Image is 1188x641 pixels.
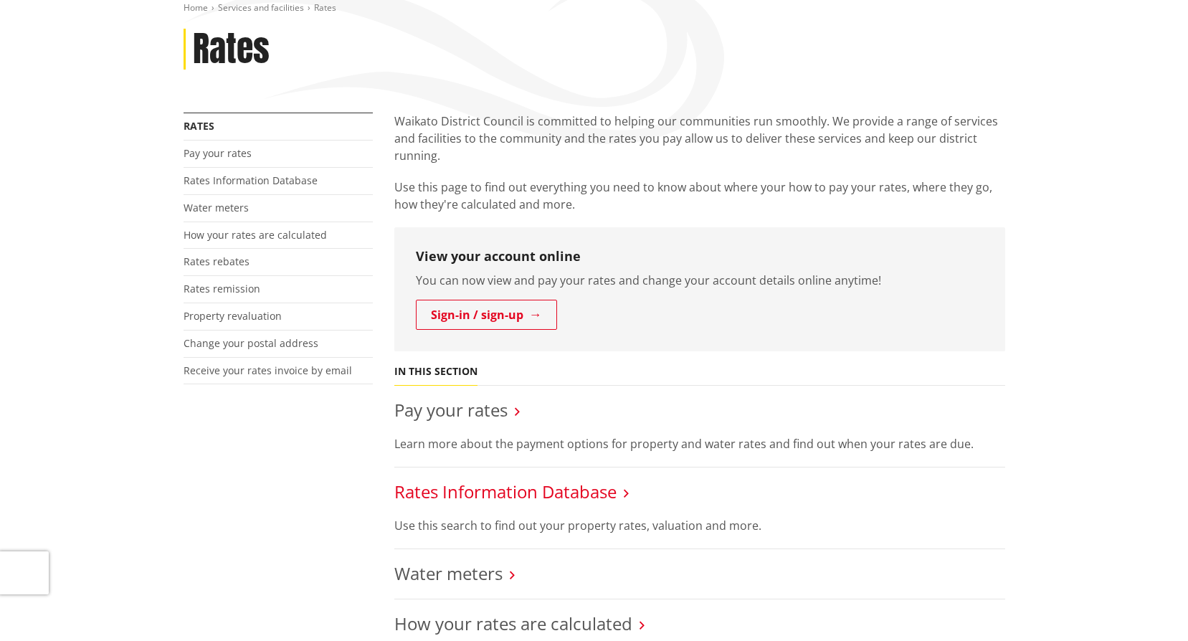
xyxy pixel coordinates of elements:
h3: View your account online [416,249,984,265]
a: How your rates are calculated [184,228,327,242]
span: Rates [314,1,336,14]
a: Change your postal address [184,336,318,350]
a: Rates Information Database [394,480,617,503]
h5: In this section [394,366,477,378]
nav: breadcrumb [184,2,1005,14]
a: Rates remission [184,282,260,295]
a: Receive your rates invoice by email [184,364,352,377]
a: Pay your rates [394,398,508,422]
p: Waikato District Council is committed to helping our communities run smoothly. We provide a range... [394,113,1005,164]
a: Rates rebates [184,255,250,268]
iframe: Messenger Launcher [1122,581,1174,632]
a: Services and facilities [218,1,304,14]
p: Use this search to find out your property rates, valuation and more. [394,517,1005,534]
a: Water meters [184,201,249,214]
a: Water meters [394,561,503,585]
p: Use this page to find out everything you need to know about where your how to pay your rates, whe... [394,179,1005,213]
a: Sign-in / sign-up [416,300,557,330]
a: Pay your rates [184,146,252,160]
a: How your rates are calculated [394,612,632,635]
a: Property revaluation [184,309,282,323]
h1: Rates [193,29,270,70]
a: Rates [184,119,214,133]
p: Learn more about the payment options for property and water rates and find out when your rates ar... [394,435,1005,452]
p: You can now view and pay your rates and change your account details online anytime! [416,272,984,289]
a: Home [184,1,208,14]
a: Rates Information Database [184,174,318,187]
